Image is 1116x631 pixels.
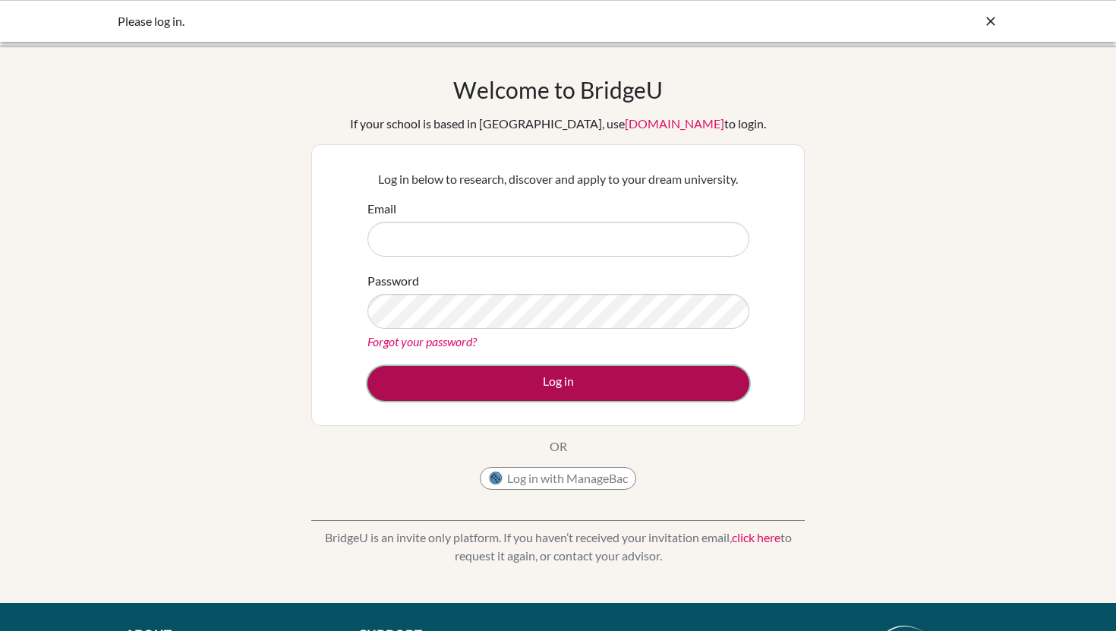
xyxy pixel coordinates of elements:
div: If your school is based in [GEOGRAPHIC_DATA], use to login. [350,115,766,133]
button: Log in [367,366,749,401]
button: Log in with ManageBac [480,467,636,490]
p: BridgeU is an invite only platform. If you haven’t received your invitation email, to request it ... [311,528,805,565]
div: Please log in. [118,12,771,30]
a: Forgot your password? [367,334,477,349]
label: Email [367,200,396,218]
h1: Welcome to BridgeU [453,76,663,103]
p: Log in below to research, discover and apply to your dream university. [367,170,749,188]
a: [DOMAIN_NAME] [625,116,724,131]
a: click here [732,530,780,544]
p: OR [550,437,567,456]
label: Password [367,272,419,290]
